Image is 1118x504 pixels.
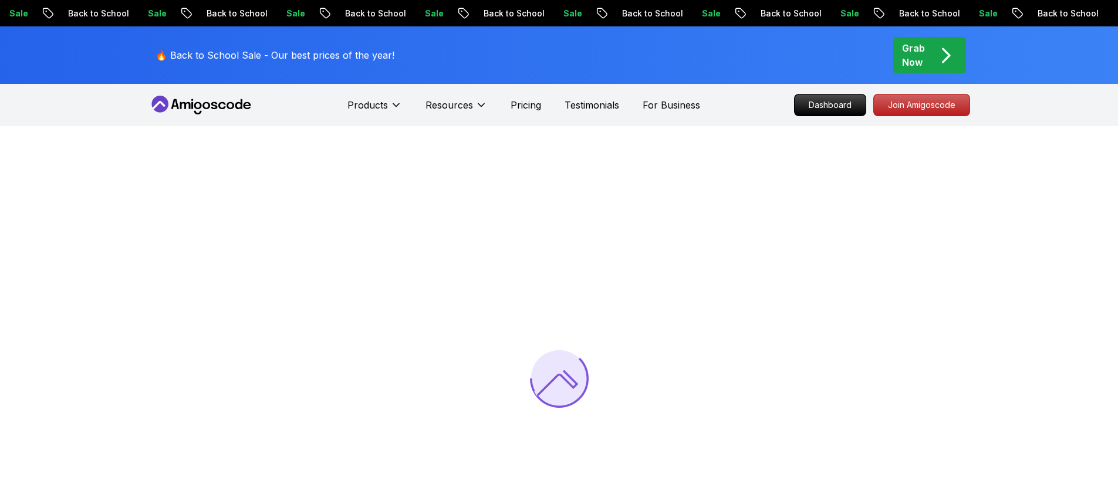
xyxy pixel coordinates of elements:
p: Back to School [889,8,968,19]
p: Sale [137,8,175,19]
p: Back to School [473,8,553,19]
p: Dashboard [795,94,866,116]
p: Back to School [196,8,276,19]
p: Grab Now [902,41,925,69]
p: Sale [276,8,313,19]
p: Products [347,98,388,112]
p: Back to School [612,8,691,19]
a: Testimonials [565,98,619,112]
p: Back to School [750,8,830,19]
p: Back to School [335,8,414,19]
a: Pricing [511,98,541,112]
a: For Business [643,98,700,112]
a: Join Amigoscode [873,94,970,116]
p: Sale [553,8,590,19]
p: Sale [414,8,452,19]
p: Back to School [58,8,137,19]
button: Resources [425,98,487,121]
button: Products [347,98,402,121]
p: Back to School [1027,8,1107,19]
p: Sale [968,8,1006,19]
p: Join Amigoscode [874,94,970,116]
p: 🔥 Back to School Sale - Our best prices of the year! [156,48,394,62]
p: Resources [425,98,473,112]
a: Dashboard [794,94,866,116]
p: Sale [691,8,729,19]
p: Sale [830,8,867,19]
